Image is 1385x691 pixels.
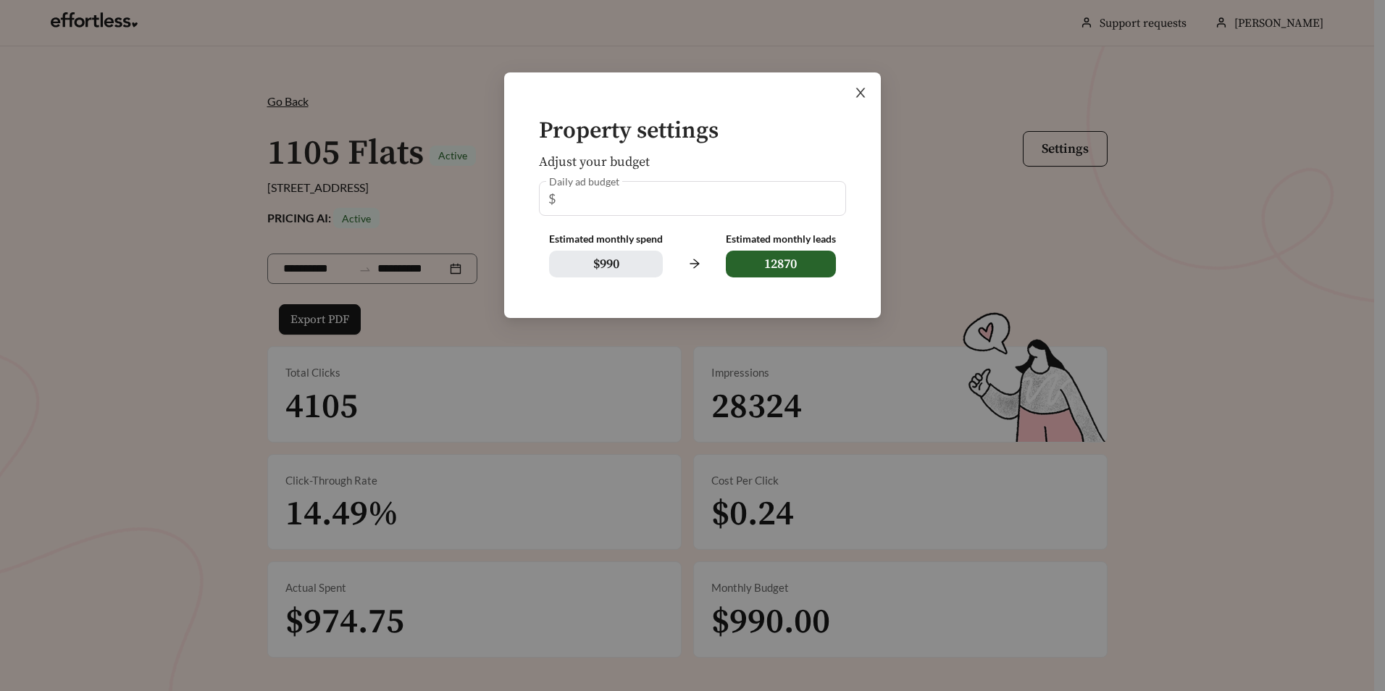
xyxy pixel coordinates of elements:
span: 12870 [726,251,836,277]
div: Estimated monthly leads [726,233,836,246]
span: arrow-right [680,250,708,277]
h4: Property settings [539,119,846,144]
span: $ 990 [549,251,663,277]
button: Close [840,72,881,113]
div: Estimated monthly spend [549,233,663,246]
span: close [854,86,867,99]
h5: Adjust your budget [539,155,846,169]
